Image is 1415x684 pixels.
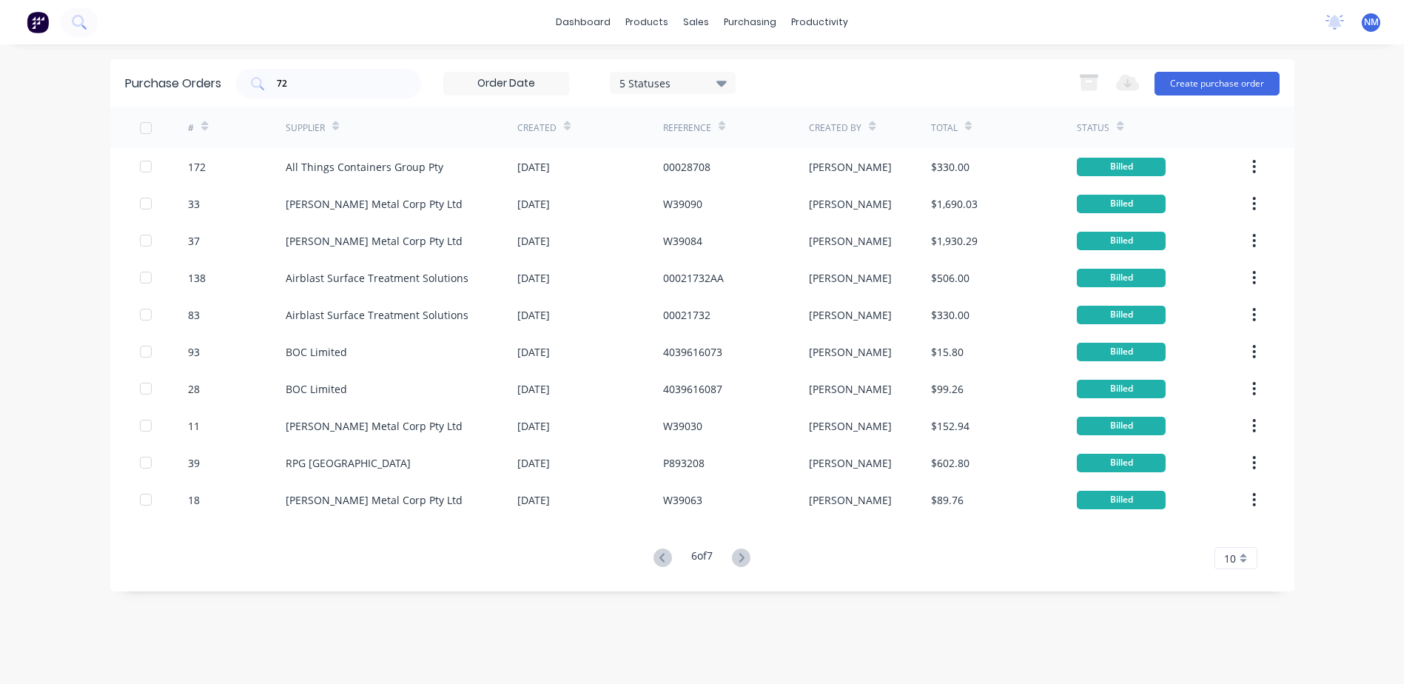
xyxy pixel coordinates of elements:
div: purchasing [716,11,784,33]
div: # [188,121,194,135]
div: All Things Containers Group Pty [286,159,443,175]
div: 93 [188,344,200,360]
div: 28 [188,381,200,397]
div: [PERSON_NAME] [809,159,892,175]
div: Billed [1077,306,1166,324]
div: [DATE] [517,455,550,471]
div: 33 [188,196,200,212]
div: [PERSON_NAME] Metal Corp Pty Ltd [286,233,463,249]
div: $89.76 [931,492,964,508]
div: [PERSON_NAME] [809,344,892,360]
input: Search purchase orders... [275,76,398,91]
div: Billed [1077,269,1166,287]
div: [DATE] [517,344,550,360]
div: [DATE] [517,307,550,323]
div: 138 [188,270,206,286]
div: 5 Statuses [619,75,725,90]
div: $99.26 [931,381,964,397]
div: W39090 [663,196,702,212]
div: Purchase Orders [125,75,221,93]
div: [PERSON_NAME] [809,455,892,471]
div: [PERSON_NAME] [809,492,892,508]
div: $1,930.29 [931,233,978,249]
div: 00021732AA [663,270,724,286]
div: $330.00 [931,159,969,175]
div: [DATE] [517,492,550,508]
div: [PERSON_NAME] [809,381,892,397]
div: [PERSON_NAME] Metal Corp Pty Ltd [286,492,463,508]
div: [DATE] [517,418,550,434]
span: NM [1364,16,1379,29]
div: [PERSON_NAME] [809,418,892,434]
div: 39 [188,455,200,471]
div: [DATE] [517,233,550,249]
div: Billed [1077,232,1166,250]
div: Reference [663,121,711,135]
div: Billed [1077,491,1166,509]
div: $152.94 [931,418,969,434]
div: 18 [188,492,200,508]
div: $15.80 [931,344,964,360]
div: Billed [1077,195,1166,213]
div: BOC Limited [286,381,347,397]
div: Total [931,121,958,135]
div: W39063 [663,492,702,508]
div: 6 of 7 [691,548,713,569]
div: Created [517,121,557,135]
div: 172 [188,159,206,175]
div: [DATE] [517,159,550,175]
div: $330.00 [931,307,969,323]
div: products [618,11,676,33]
div: Billed [1077,454,1166,472]
div: $1,690.03 [931,196,978,212]
input: Order Date [444,73,568,95]
div: [PERSON_NAME] [809,196,892,212]
a: dashboard [548,11,618,33]
div: Billed [1077,417,1166,435]
div: [DATE] [517,196,550,212]
div: [PERSON_NAME] Metal Corp Pty Ltd [286,418,463,434]
div: 00021732 [663,307,710,323]
div: Billed [1077,158,1166,176]
div: productivity [784,11,856,33]
div: Billed [1077,380,1166,398]
div: 4039616087 [663,381,722,397]
div: 00028708 [663,159,710,175]
div: P893208 [663,455,705,471]
div: [PERSON_NAME] [809,270,892,286]
div: sales [676,11,716,33]
div: W39084 [663,233,702,249]
div: Billed [1077,343,1166,361]
div: Status [1077,121,1109,135]
div: Created By [809,121,861,135]
div: [PERSON_NAME] Metal Corp Pty Ltd [286,196,463,212]
div: W39030 [663,418,702,434]
div: Airblast Surface Treatment Solutions [286,270,468,286]
div: [PERSON_NAME] [809,307,892,323]
div: BOC Limited [286,344,347,360]
img: Factory [27,11,49,33]
div: Airblast Surface Treatment Solutions [286,307,468,323]
div: 11 [188,418,200,434]
span: 10 [1224,551,1236,566]
div: [DATE] [517,381,550,397]
div: $602.80 [931,455,969,471]
div: $506.00 [931,270,969,286]
div: [DATE] [517,270,550,286]
button: Create purchase order [1154,72,1280,95]
div: 4039616073 [663,344,722,360]
div: [PERSON_NAME] [809,233,892,249]
div: 37 [188,233,200,249]
div: RPG [GEOGRAPHIC_DATA] [286,455,411,471]
div: Supplier [286,121,325,135]
div: 83 [188,307,200,323]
